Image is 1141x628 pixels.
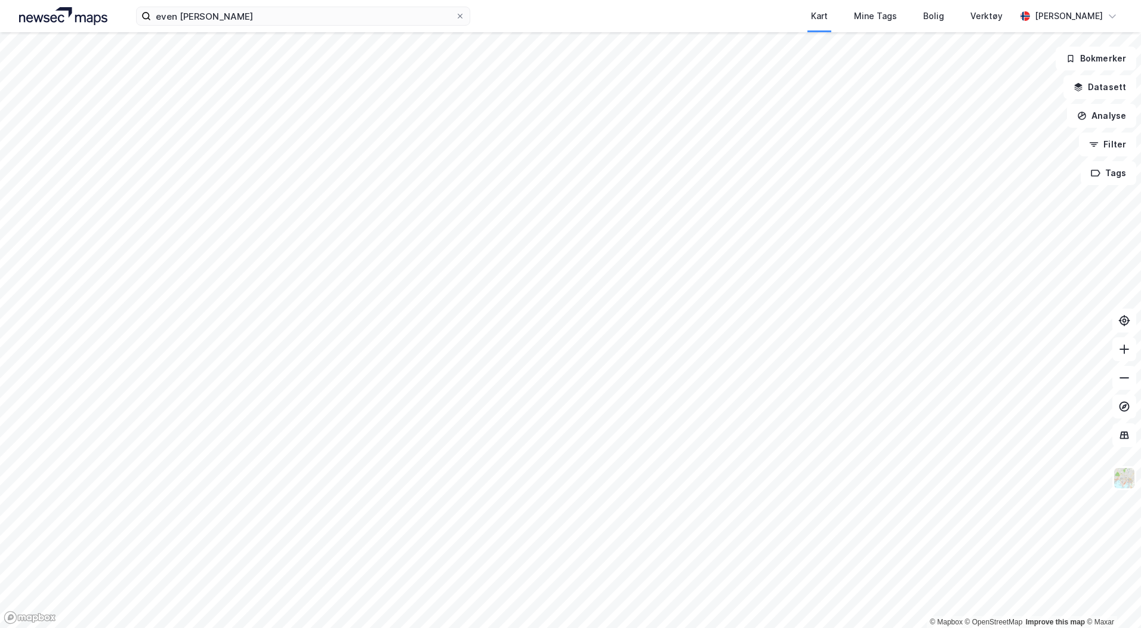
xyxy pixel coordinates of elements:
[923,9,944,23] div: Bolig
[4,611,56,624] a: Mapbox homepage
[1063,75,1136,99] button: Datasett
[1026,618,1085,626] a: Improve this map
[970,9,1003,23] div: Verktøy
[1035,9,1103,23] div: [PERSON_NAME]
[811,9,828,23] div: Kart
[1056,47,1136,70] button: Bokmerker
[1067,104,1136,128] button: Analyse
[1081,161,1136,185] button: Tags
[1081,571,1141,628] iframe: Chat Widget
[1081,571,1141,628] div: Kontrollprogram for chat
[151,7,455,25] input: Søk på adresse, matrikkel, gårdeiere, leietakere eller personer
[965,618,1023,626] a: OpenStreetMap
[1113,467,1136,490] img: Z
[854,9,897,23] div: Mine Tags
[1079,133,1136,156] button: Filter
[19,7,107,25] img: logo.a4113a55bc3d86da70a041830d287a7e.svg
[930,618,963,626] a: Mapbox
